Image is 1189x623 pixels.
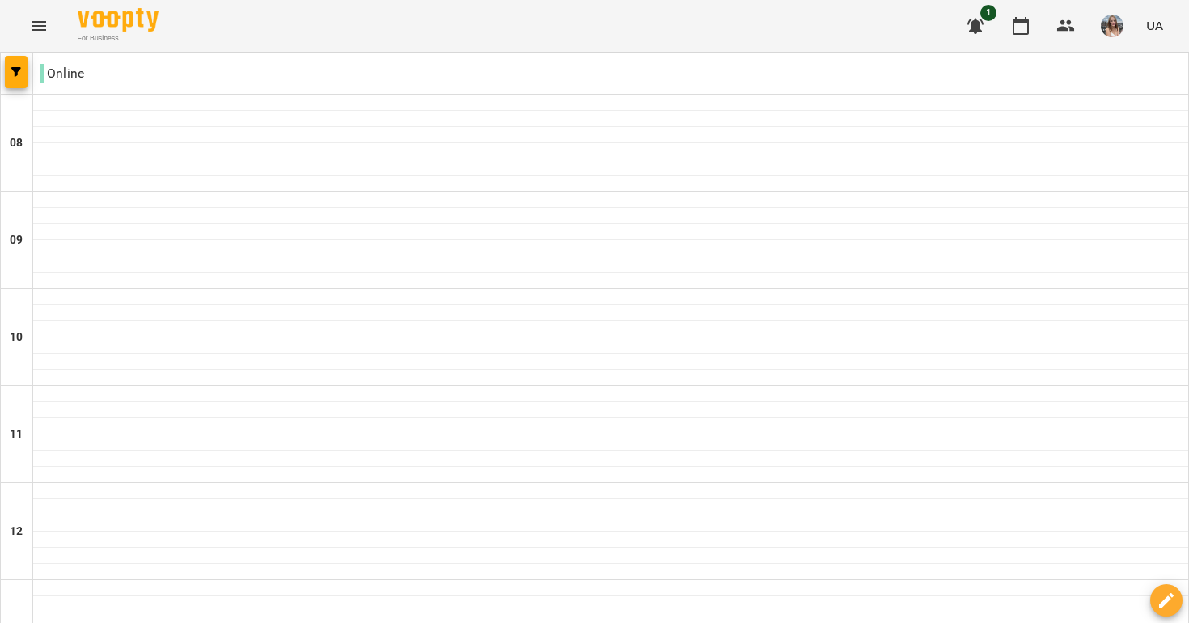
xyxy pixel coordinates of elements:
h6: 10 [10,328,23,346]
img: 74fe2489868ff6387e58e6a53f418eff.jpg [1101,15,1123,37]
span: UA [1146,17,1163,34]
h6: 08 [10,134,23,152]
h6: 12 [10,523,23,540]
span: For Business [78,33,159,44]
p: Online [40,64,84,83]
h6: 09 [10,231,23,249]
h6: 11 [10,426,23,443]
span: 1 [980,5,996,21]
button: Menu [19,6,58,45]
img: Voopty Logo [78,8,159,32]
button: UA [1140,11,1170,40]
